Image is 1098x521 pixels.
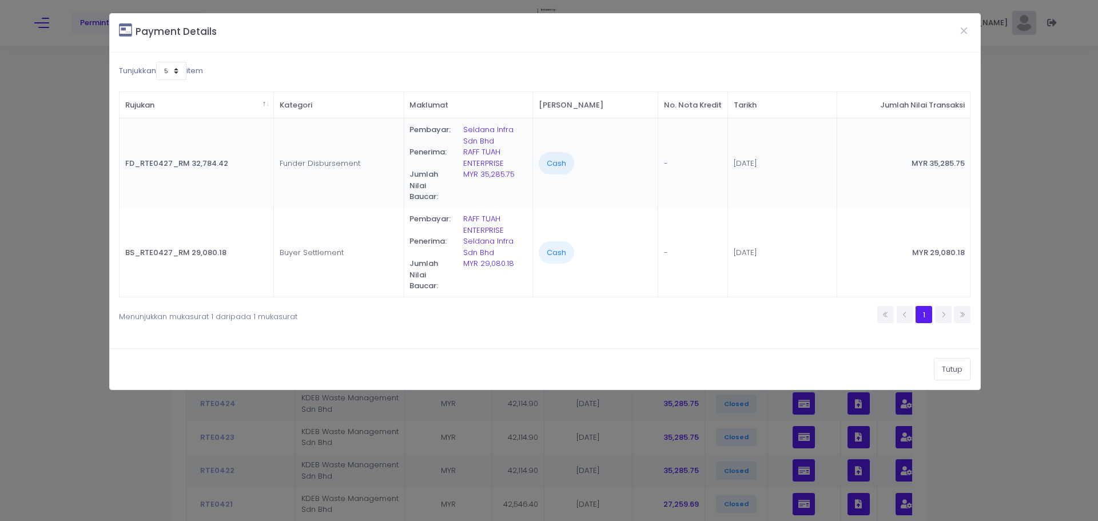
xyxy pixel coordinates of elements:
[457,236,532,258] div: Seldana Infra Sdn Bhd
[404,124,457,146] div: Pembayar:
[457,124,532,146] div: Seldana Infra Sdn Bhd
[274,118,404,208] td: Funder Disbursement
[912,247,965,258] span: MYR 29,080.18
[156,62,186,80] select: Tunjukkanitem
[120,92,274,119] th: Rujukan : activate to sort column descending
[916,306,932,323] a: 1
[404,258,457,292] div: Jumlah Nilai Baucar:
[457,169,532,202] div: MYR 35,285.75
[404,146,457,169] div: Penerima:
[457,146,532,169] div: RAFF TUAH ENTERPRISE
[912,158,965,169] span: MYR 35,285.75
[136,25,217,38] small: Payment Details
[539,241,574,263] span: Cash
[728,92,837,119] th: Tarikh : activate to sort column ascending
[404,213,457,236] div: Pembayar:
[404,92,533,119] th: Maklumat : activate to sort column ascending
[728,118,837,208] td: [DATE]
[125,158,228,169] span: FD_RTE0427_RM 32,784.42
[274,208,404,297] td: Buyer Settlement
[533,92,658,119] th: Cara Pembayaran : activate to sort column ascending
[934,358,970,380] button: Tutup
[658,118,728,208] td: -
[658,92,728,119] th: No. Nota Kredit : activate to sort column ascending
[274,92,404,119] th: Kategori : activate to sort column ascending
[539,152,574,174] span: Cash
[837,92,970,119] th: Jumlah Nilai Transaksi : activate to sort column ascending
[125,247,226,258] span: BS_RTE0427_RM 29,080.18
[119,62,203,80] label: Tunjukkan item
[728,208,837,297] td: [DATE]
[404,236,457,258] div: Penerima:
[457,258,532,292] div: MYR 29,080.18
[950,15,978,45] button: Close
[457,213,532,236] div: RAFF TUAH ENTERPRISE
[404,169,457,202] div: Jumlah Nilai Baucar:
[119,305,467,323] div: Menunjukkan mukasurat 1 daripada 1 mukasurat
[658,208,728,297] td: -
